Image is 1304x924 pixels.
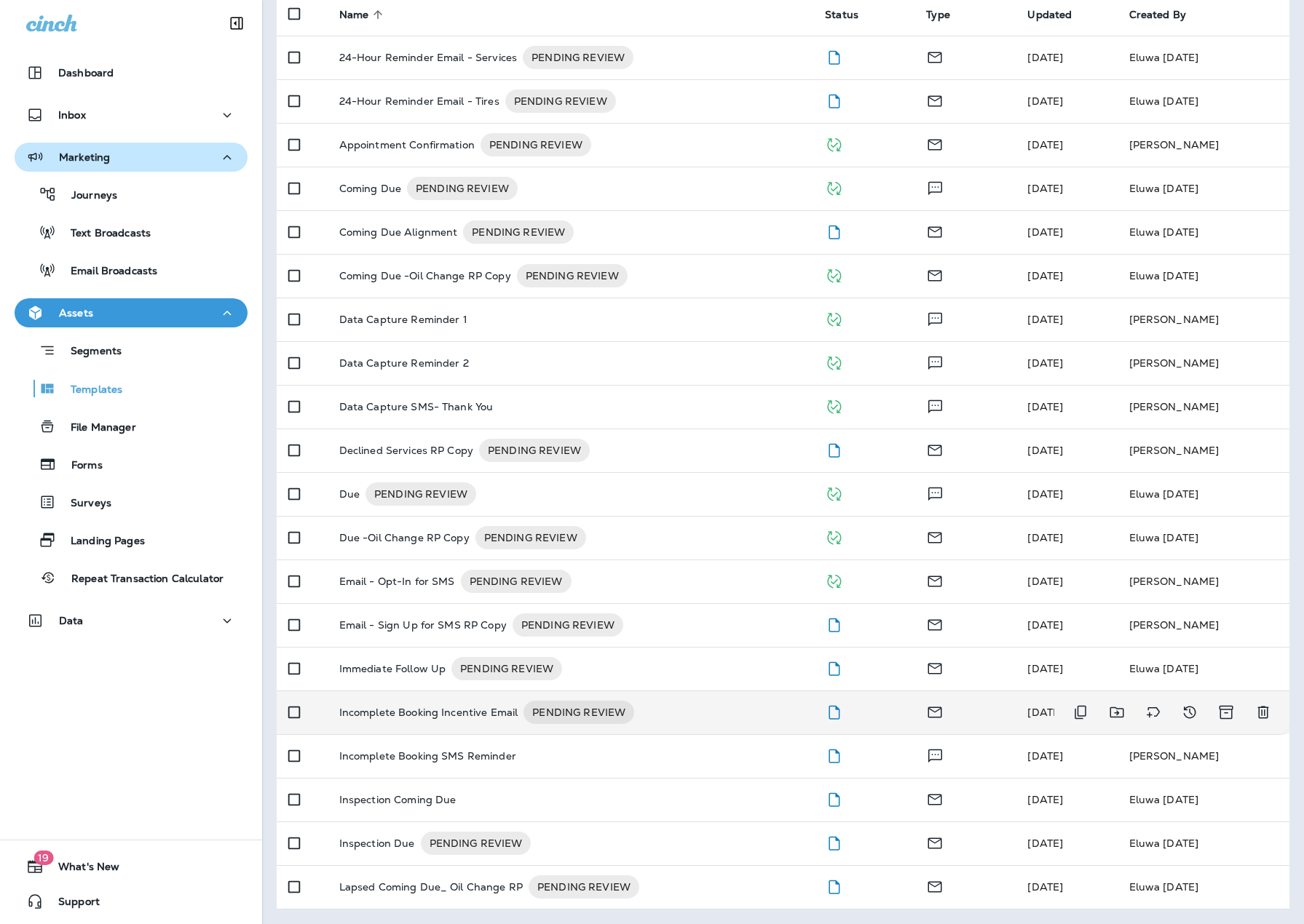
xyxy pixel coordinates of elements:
[825,224,843,237] span: Draft
[339,401,494,413] p: Data Capture SMS- Thank You
[926,9,950,21] span: Type
[926,137,944,150] span: Email
[339,177,401,200] p: Coming Due
[1027,837,1063,850] span: Sarah Miller
[523,701,634,724] div: PENDING REVIEW
[339,9,369,21] span: Name
[56,535,145,549] p: Landing Pages
[926,399,944,412] span: Text
[825,442,843,455] span: Draft
[825,879,843,892] span: Draft
[33,851,53,865] span: 19
[825,8,877,21] span: Status
[1027,138,1063,151] span: Sarah Miller
[339,133,475,156] p: Appointment Confirmation
[1249,698,1278,727] button: Delete
[926,704,944,717] span: Email
[475,530,586,545] span: PENDING REVIEW
[926,573,944,586] span: Email
[517,264,628,287] div: PENDING REVIEW
[479,439,590,462] div: PENDING REVIEW
[15,58,248,87] button: Dashboard
[926,486,944,499] span: Text
[59,151,110,163] p: Marketing
[529,875,639,899] div: PENDING REVIEW
[1118,210,1290,254] td: Eluwa [DATE]
[339,89,499,113] p: 24-Hour Reminder Email - Tires
[481,138,591,152] span: PENDING REVIEW
[1027,269,1063,282] span: Sarah Miller
[1118,559,1290,603] td: [PERSON_NAME]
[523,46,633,69] div: PENDING REVIEW
[56,497,111,511] p: Surveys
[825,530,843,543] span: Published
[15,179,248,210] button: Journeys
[339,357,469,369] p: Data Capture Reminder 2
[1118,298,1290,341] td: [PERSON_NAME]
[825,49,843,63] span: Draft
[1118,123,1290,167] td: [PERSON_NAME]
[339,8,388,21] span: Name
[1129,9,1186,21] span: Created By
[1118,79,1290,123] td: Eluwa [DATE]
[517,268,628,283] span: PENDING REVIEW
[421,832,532,855] div: PENDING REVIEW
[926,311,944,324] span: Text
[15,449,248,479] button: Forms
[926,355,944,368] span: Text
[1118,36,1290,79] td: Eluwa [DATE]
[825,835,843,848] span: Draft
[1027,8,1091,21] span: Updated
[56,383,122,397] p: Templates
[15,100,248,130] button: Inbox
[339,750,516,762] p: Incomplete Booking SMS Reminder
[407,181,518,196] span: PENDING REVIEW
[1129,8,1205,21] span: Created By
[825,93,843,106] span: Draft
[451,657,562,680] div: PENDING REVIEW
[926,617,944,630] span: Email
[825,9,858,21] span: Status
[1027,313,1063,326] span: J-P Scoville
[1118,865,1290,909] td: Eluwa [DATE]
[56,421,136,435] p: File Manager
[339,657,446,680] p: Immediate Follow Up
[57,573,224,586] p: Repeat Transaction Calculator
[365,482,476,506] div: PENDING REVIEW
[216,9,257,38] button: Collapse Sidebar
[1102,698,1131,727] button: Move to folder
[825,399,843,412] span: Published
[926,748,944,761] span: Text
[475,526,586,549] div: PENDING REVIEW
[529,880,639,894] span: PENDING REVIEW
[825,355,843,368] span: Published
[825,573,843,586] span: Published
[15,335,248,366] button: Segments
[15,606,248,635] button: Data
[58,109,86,121] p: Inbox
[339,701,518,724] p: Incomplete Booking Incentive Email
[1118,603,1290,647] td: [PERSON_NAME]
[1118,254,1290,298] td: Eluwa [DATE]
[926,180,944,194] span: Text
[15,373,248,404] button: Templates
[339,570,455,593] p: Email - Opt-In for SMS
[926,224,944,237] span: Email
[505,94,616,108] span: PENDING REVIEW
[339,526,470,549] p: Due -Oil Change RP Copy
[461,570,572,593] div: PENDING REVIEW
[1027,444,1063,457] span: Eluwa Monday
[926,8,969,21] span: Type
[15,255,248,285] button: Email Broadcasts
[825,661,843,674] span: Draft
[1027,95,1063,108] span: Sarah Miller
[1139,698,1168,727] button: Add tags
[1118,472,1290,516] td: Eluwa [DATE]
[44,896,100,913] span: Support
[421,836,532,851] span: PENDING REVIEW
[339,794,457,805] p: Inspection Coming Due
[1212,698,1241,727] button: Archive
[926,835,944,848] span: Email
[15,217,248,247] button: Text Broadcasts
[1118,516,1290,559] td: Eluwa [DATE]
